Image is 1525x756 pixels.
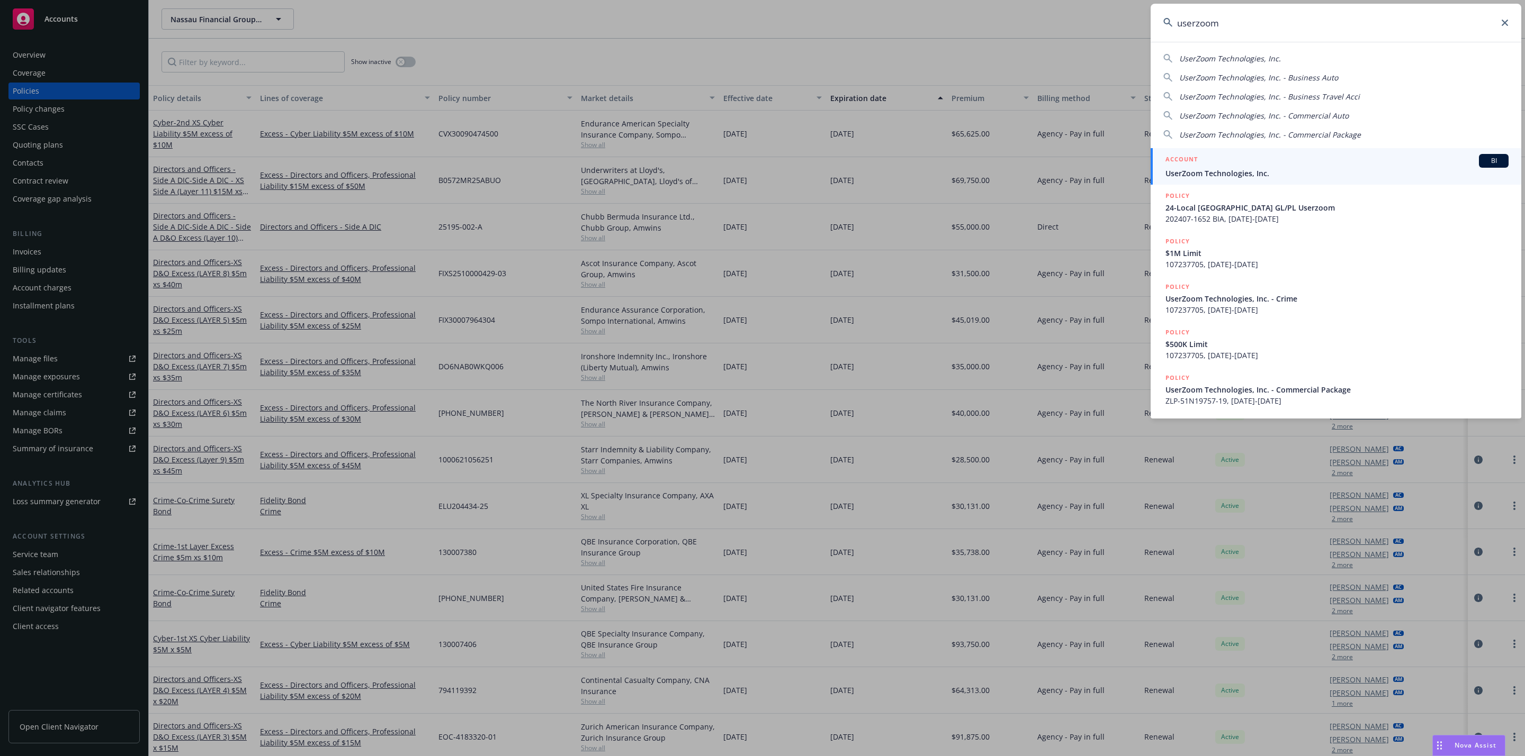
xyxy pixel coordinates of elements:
span: $1M Limit [1165,248,1509,259]
span: ZLP-51N19757-19, [DATE]-[DATE] [1165,395,1509,406]
span: BI [1483,156,1504,166]
span: UserZoom Technologies, Inc. - Commercial Auto [1179,111,1349,121]
span: Nova Assist [1455,741,1496,750]
span: UserZoom Technologies, Inc. - Commercial Package [1179,130,1361,140]
a: POLICYUserZoom Technologies, Inc. - Commercial PackageZLP-51N19757-19, [DATE]-[DATE] [1151,367,1521,412]
div: Drag to move [1433,735,1446,755]
a: POLICYUserZoom Technologies, Inc. - Crime107237705, [DATE]-[DATE] [1151,276,1521,321]
span: 202407-1652 BIA, [DATE]-[DATE] [1165,213,1509,224]
a: ACCOUNTBIUserZoom Technologies, Inc. [1151,148,1521,185]
h5: POLICY [1165,281,1190,292]
h5: POLICY [1165,190,1190,201]
span: UserZoom Technologies, Inc. [1179,53,1281,63]
span: UserZoom Technologies, Inc. - Business Auto [1179,72,1338,83]
span: 24-Local [GEOGRAPHIC_DATA] GL/PL Userzoom [1165,202,1509,213]
a: POLICY24-Local [GEOGRAPHIC_DATA] GL/PL Userzoom202407-1652 BIA, [DATE]-[DATE] [1151,185,1521,230]
span: UserZoom Technologies, Inc. [1165,168,1509,179]
input: Search... [1151,4,1521,42]
h5: POLICY [1165,372,1190,383]
span: 107237705, [DATE]-[DATE] [1165,350,1509,361]
span: 107237705, [DATE]-[DATE] [1165,259,1509,270]
a: POLICY$500K Limit107237705, [DATE]-[DATE] [1151,321,1521,367]
a: POLICY$1M Limit107237705, [DATE]-[DATE] [1151,230,1521,276]
span: 107237705, [DATE]-[DATE] [1165,304,1509,315]
span: UserZoom Technologies, Inc. - Crime [1165,293,1509,304]
span: UserZoom Technologies, Inc. - Business Travel Acci [1179,92,1360,102]
span: $500K Limit [1165,339,1509,350]
h5: POLICY [1165,236,1190,247]
h5: ACCOUNT [1165,154,1198,167]
h5: POLICY [1165,327,1190,338]
span: UserZoom Technologies, Inc. - Commercial Package [1165,384,1509,395]
button: Nova Assist [1432,735,1505,756]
